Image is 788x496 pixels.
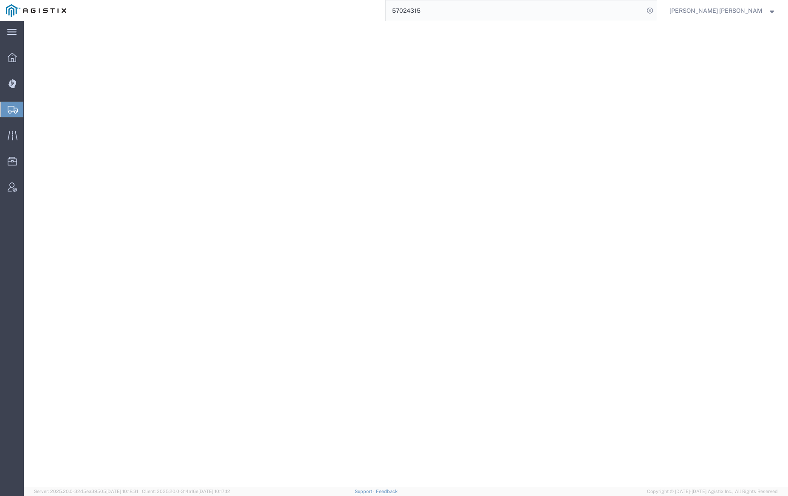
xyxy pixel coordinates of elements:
input: Search for shipment number, reference number [386,0,644,21]
a: Support [355,489,376,494]
span: [DATE] 10:17:12 [198,489,230,494]
span: Client: 2025.20.0-314a16e [142,489,230,494]
a: Feedback [376,489,398,494]
span: Server: 2025.20.0-32d5ea39505 [34,489,138,494]
span: Kayte Bray Dogali [669,6,763,15]
img: logo [6,4,66,17]
span: [DATE] 10:18:31 [106,489,138,494]
button: [PERSON_NAME] [PERSON_NAME] [669,6,776,16]
span: Copyright © [DATE]-[DATE] Agistix Inc., All Rights Reserved [647,488,778,495]
iframe: FS Legacy Container [24,21,788,487]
